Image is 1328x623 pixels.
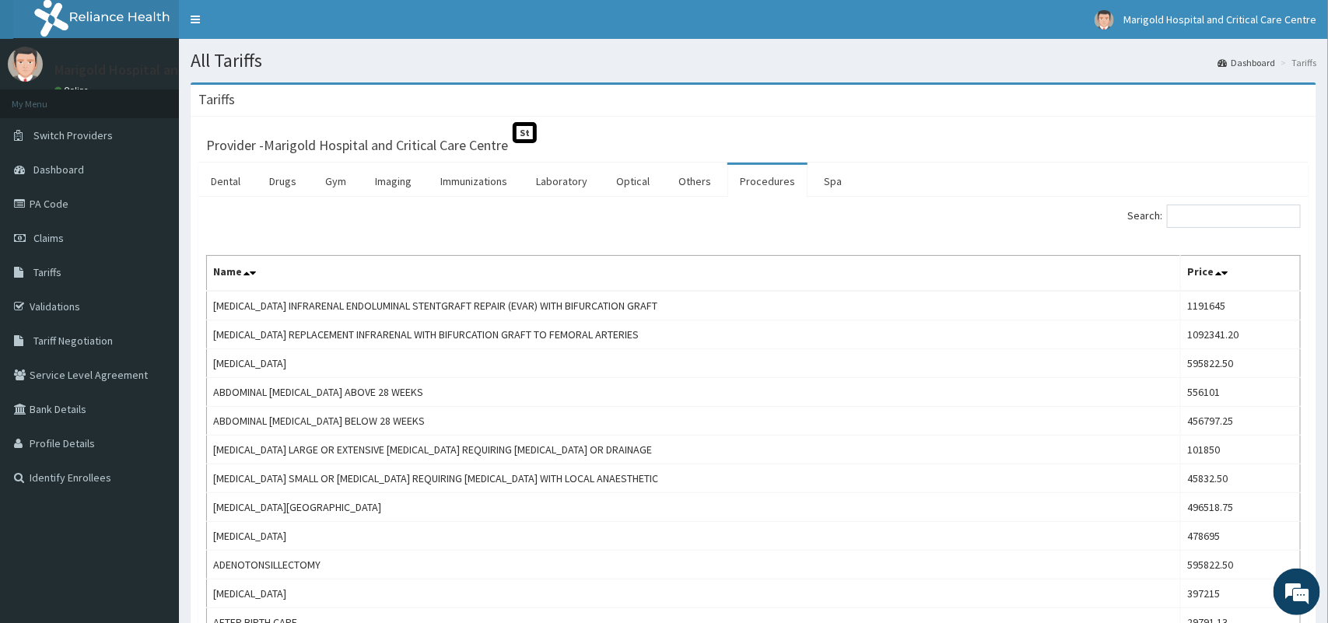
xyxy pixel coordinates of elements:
span: Marigold Hospital and Critical Care Centre [1123,12,1316,26]
span: Tariffs [33,265,61,279]
td: 101850 [1181,436,1301,464]
td: ADENOTONSILLECTOMY [207,551,1181,579]
input: Search: [1167,205,1301,228]
td: 45832.50 [1181,464,1301,493]
td: 496518.75 [1181,493,1301,522]
li: Tariffs [1277,56,1316,69]
td: [MEDICAL_DATA] LARGE OR EXTENSIVE [MEDICAL_DATA] REQUIRING [MEDICAL_DATA] OR DRAINAGE [207,436,1181,464]
img: User Image [1095,10,1114,30]
div: Minimize live chat window [255,8,293,45]
img: d_794563401_company_1708531726252_794563401 [29,78,63,117]
a: Procedures [727,165,808,198]
a: Gym [313,165,359,198]
a: Imaging [363,165,424,198]
td: 595822.50 [1181,551,1301,579]
td: 397215 [1181,579,1301,608]
td: 556101 [1181,378,1301,407]
span: Switch Providers [33,128,113,142]
td: [MEDICAL_DATA] REPLACEMENT INFRARENAL WITH BIFURCATION GRAFT TO FEMORAL ARTERIES [207,320,1181,349]
a: Immunizations [428,165,520,198]
span: Claims [33,231,64,245]
a: Dashboard [1218,56,1275,69]
a: Drugs [257,165,309,198]
p: Marigold Hospital and Critical Care Centre [54,63,307,77]
td: 1191645 [1181,291,1301,320]
td: [MEDICAL_DATA][GEOGRAPHIC_DATA] [207,493,1181,522]
label: Search: [1127,205,1301,228]
textarea: Type your message and hit 'Enter' [8,425,296,479]
h1: All Tariffs [191,51,1316,71]
h3: Provider - Marigold Hospital and Critical Care Centre [206,138,508,152]
td: [MEDICAL_DATA] INFRARENAL ENDOLUMINAL STENTGRAFT REPAIR (EVAR) WITH BIFURCATION GRAFT [207,291,1181,320]
a: Dental [198,165,253,198]
div: Chat with us now [81,87,261,107]
td: 478695 [1181,522,1301,551]
td: ABDOMINAL [MEDICAL_DATA] ABOVE 28 WEEKS [207,378,1181,407]
a: Laboratory [524,165,600,198]
td: [MEDICAL_DATA] [207,349,1181,378]
td: [MEDICAL_DATA] SMALL OR [MEDICAL_DATA] REQUIRING [MEDICAL_DATA] WITH LOCAL ANAESTHETIC [207,464,1181,493]
img: User Image [8,47,43,82]
td: 595822.50 [1181,349,1301,378]
a: Others [666,165,724,198]
span: Dashboard [33,163,84,177]
a: Spa [811,165,854,198]
span: St [513,122,537,143]
td: 1092341.20 [1181,320,1301,349]
span: Tariff Negotiation [33,334,113,348]
td: 456797.25 [1181,407,1301,436]
th: Price [1181,256,1301,292]
a: Optical [604,165,662,198]
td: ABDOMINAL [MEDICAL_DATA] BELOW 28 WEEKS [207,407,1181,436]
td: [MEDICAL_DATA] [207,522,1181,551]
h3: Tariffs [198,93,235,107]
a: Online [54,85,92,96]
td: [MEDICAL_DATA] [207,579,1181,608]
th: Name [207,256,1181,292]
span: We're online! [90,196,215,353]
